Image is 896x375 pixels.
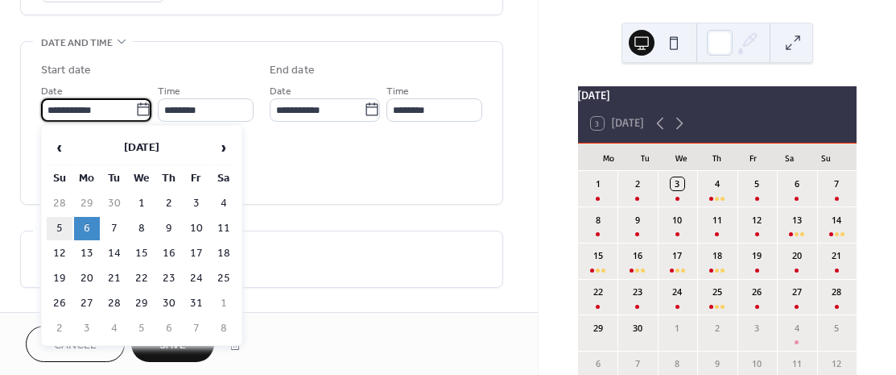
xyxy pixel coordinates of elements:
div: 5 [830,322,843,335]
span: Date and time [41,35,113,52]
span: Save [159,337,186,354]
td: 25 [211,267,237,290]
th: Th [156,167,182,190]
span: Time [158,82,180,99]
td: 14 [101,242,127,265]
td: 1 [211,292,237,315]
td: 5 [47,217,72,240]
div: 12 [750,214,763,227]
span: Date [41,82,63,99]
th: We [129,167,155,190]
div: 22 [591,285,604,298]
td: 1 [129,192,155,215]
td: 9 [156,217,182,240]
button: Cancel [26,326,125,362]
td: 12 [47,242,72,265]
td: 29 [74,192,100,215]
span: › [212,131,236,164]
div: 21 [830,249,843,262]
td: 18 [211,242,237,265]
div: 18 [711,249,724,262]
div: 1 [671,322,683,335]
div: 23 [631,285,644,298]
div: Fr [735,144,771,171]
div: 30 [631,322,644,335]
div: 6 [591,357,604,370]
td: 3 [184,192,209,215]
td: 17 [184,242,209,265]
td: 28 [101,292,127,315]
td: 15 [129,242,155,265]
div: 16 [631,249,644,262]
div: 10 [671,214,683,227]
div: 27 [791,285,803,298]
div: [DATE] [578,86,857,104]
div: 17 [671,249,683,262]
div: 2 [711,322,724,335]
div: 7 [830,177,843,190]
td: 23 [156,267,182,290]
div: 9 [711,357,724,370]
div: 19 [750,249,763,262]
td: 28 [47,192,72,215]
th: [DATE] [74,131,209,165]
td: 7 [184,317,209,340]
th: Mo [74,167,100,190]
td: 16 [156,242,182,265]
th: Tu [101,167,127,190]
th: Su [47,167,72,190]
div: 11 [791,357,803,370]
td: 6 [156,317,182,340]
div: 11 [711,214,724,227]
div: 25 [711,285,724,298]
td: 24 [184,267,209,290]
td: 7 [101,217,127,240]
div: Start date [41,62,91,79]
td: 5 [129,317,155,340]
div: 24 [671,285,683,298]
div: 26 [750,285,763,298]
td: 13 [74,242,100,265]
div: 20 [791,249,803,262]
div: Sa [771,144,807,171]
div: 2 [631,177,644,190]
td: 20 [74,267,100,290]
span: ‹ [47,131,72,164]
div: 14 [830,214,843,227]
td: 22 [129,267,155,290]
div: Mo [591,144,627,171]
td: 30 [156,292,182,315]
td: 6 [74,217,100,240]
td: 11 [211,217,237,240]
td: 8 [129,217,155,240]
div: 13 [791,214,803,227]
td: 19 [47,267,72,290]
div: 6 [791,177,803,190]
div: 8 [671,357,683,370]
div: 5 [750,177,763,190]
div: End date [270,62,315,79]
div: Th [699,144,735,171]
td: 8 [211,317,237,340]
td: 31 [184,292,209,315]
td: 27 [74,292,100,315]
td: 21 [101,267,127,290]
span: Cancel [54,337,97,354]
div: 7 [631,357,644,370]
div: 10 [750,357,763,370]
div: 1 [591,177,604,190]
div: Tu [627,144,663,171]
span: Date [270,82,291,99]
td: 29 [129,292,155,315]
div: Su [807,144,844,171]
div: 8 [591,214,604,227]
td: 4 [211,192,237,215]
div: 4 [791,322,803,335]
div: 28 [830,285,843,298]
div: 15 [591,249,604,262]
div: 12 [830,357,843,370]
div: 9 [631,214,644,227]
div: 3 [750,322,763,335]
th: Fr [184,167,209,190]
